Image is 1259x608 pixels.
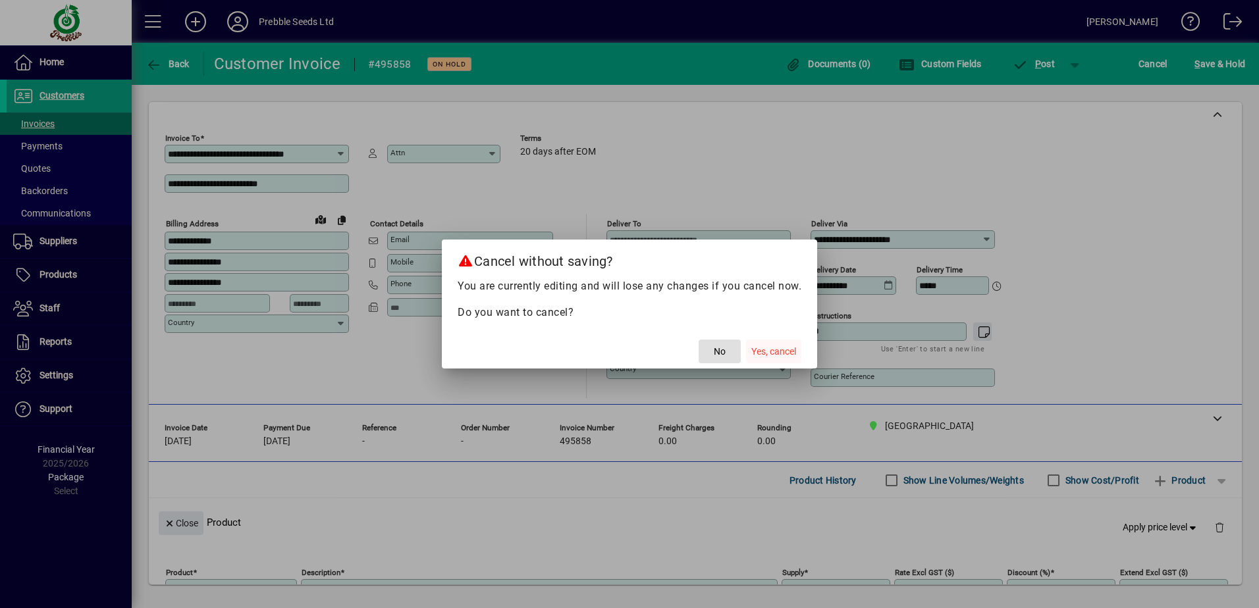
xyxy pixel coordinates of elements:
span: No [714,345,726,359]
button: No [699,340,741,363]
h2: Cancel without saving? [442,240,817,278]
p: You are currently editing and will lose any changes if you cancel now. [458,278,801,294]
button: Yes, cancel [746,340,801,363]
span: Yes, cancel [751,345,796,359]
p: Do you want to cancel? [458,305,801,320]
